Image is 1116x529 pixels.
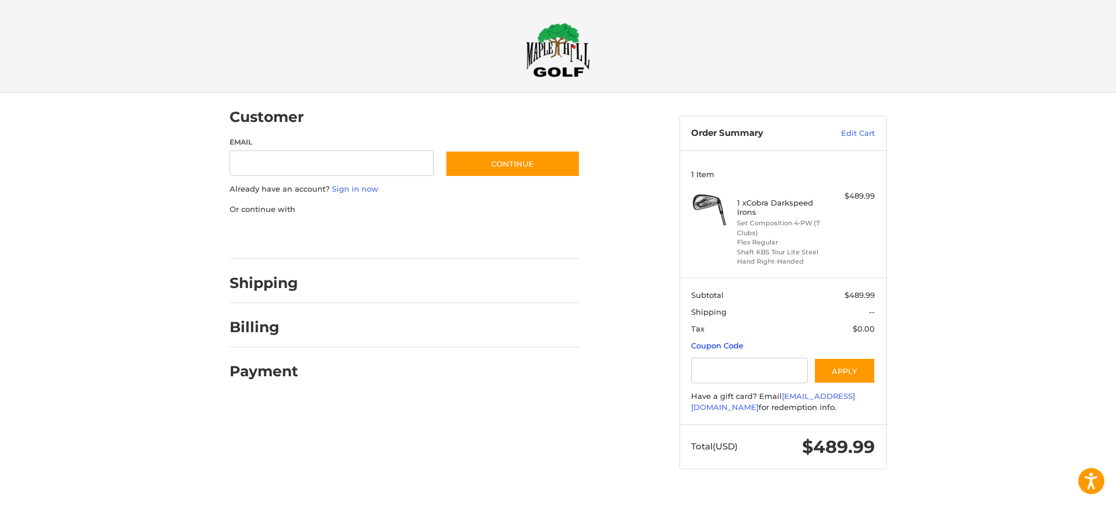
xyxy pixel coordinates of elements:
span: Tax [691,324,704,333]
h2: Shipping [230,274,298,292]
span: Subtotal [691,290,724,300]
h3: 1 Item [691,170,875,179]
a: Coupon Code [691,341,743,350]
span: Shipping [691,307,727,316]
span: Total (USD) [691,441,738,452]
div: $489.99 [829,190,875,202]
li: Hand Right-Handed [737,257,826,267]
h2: Customer [230,108,304,126]
h2: Payment [230,362,298,380]
span: $0.00 [853,324,875,333]
iframe: PayPal-paylater [324,226,412,247]
li: Shaft KBS Tour Lite Steel [737,247,826,257]
a: Sign in now [332,184,378,193]
img: Maple Hill Golf [526,23,590,77]
h4: 1 x Cobra Darkspeed Irons [737,198,826,217]
h3: Order Summary [691,128,816,139]
iframe: PayPal-paypal [226,226,313,247]
span: $489.99 [845,290,875,300]
button: Apply [814,358,875,384]
iframe: PayPal-venmo [423,226,510,247]
p: Already have an account? [230,183,580,195]
a: Edit Cart [816,128,875,139]
p: Or continue with [230,204,580,215]
iframe: Google Customer Reviews [1020,498,1116,529]
label: Email [230,137,434,147]
input: Gift Certificate or Coupon Code [691,358,808,384]
h2: Billing [230,318,298,336]
span: -- [869,307,875,316]
li: Set Composition 4-PW (7 Clubs) [737,218,826,237]
div: Have a gift card? Email for redemption info. [691,391,875,413]
span: $489.99 [802,436,875,458]
li: Flex Regular [737,237,826,247]
button: Continue [445,150,580,177]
